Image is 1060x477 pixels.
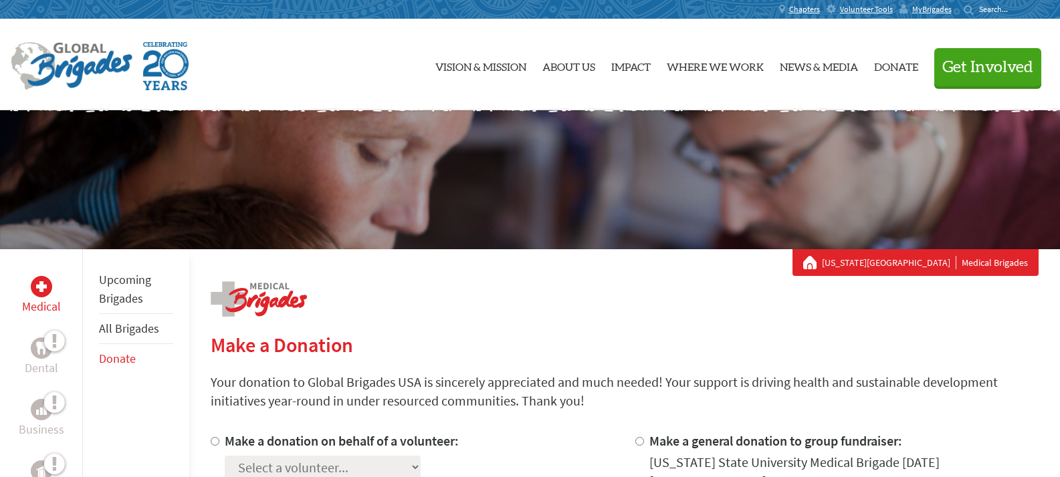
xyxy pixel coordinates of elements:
[19,399,64,439] a: BusinessBusiness
[99,351,136,366] a: Donate
[99,321,159,336] a: All Brigades
[979,4,1017,14] input: Search...
[99,314,173,344] li: All Brigades
[934,48,1041,86] button: Get Involved
[31,399,52,420] div: Business
[11,42,132,90] img: Global Brigades Logo
[19,420,64,439] p: Business
[542,30,595,100] a: About Us
[912,4,952,15] span: MyBrigades
[211,281,307,317] img: logo-medical.png
[99,265,173,314] li: Upcoming Brigades
[22,297,61,316] p: Medical
[435,30,526,100] a: Vision & Mission
[31,337,52,359] div: Dental
[789,4,820,15] span: Chapters
[211,373,1039,410] p: Your donation to Global Brigades USA is sincerely appreciated and much needed! Your support is dr...
[803,256,1028,269] div: Medical Brigades
[25,337,58,377] a: DentalDental
[36,341,47,354] img: Dental
[225,432,459,449] label: Make a donation on behalf of a volunteer:
[611,30,651,100] a: Impact
[822,256,956,269] a: [US_STATE][GEOGRAPHIC_DATA]
[99,272,151,306] a: Upcoming Brigades
[211,333,1039,357] h2: Make a Donation
[25,359,58,377] p: Dental
[874,30,918,100] a: Donate
[780,30,858,100] a: News & Media
[667,30,764,100] a: Where We Work
[36,281,47,292] img: Medical
[36,404,47,415] img: Business
[942,59,1033,75] span: Get Involved
[99,344,173,373] li: Donate
[143,42,189,90] img: Global Brigades Celebrating 20 Years
[22,276,61,316] a: MedicalMedical
[31,276,52,297] div: Medical
[649,432,902,449] label: Make a general donation to group fundraiser:
[840,4,893,15] span: Volunteer Tools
